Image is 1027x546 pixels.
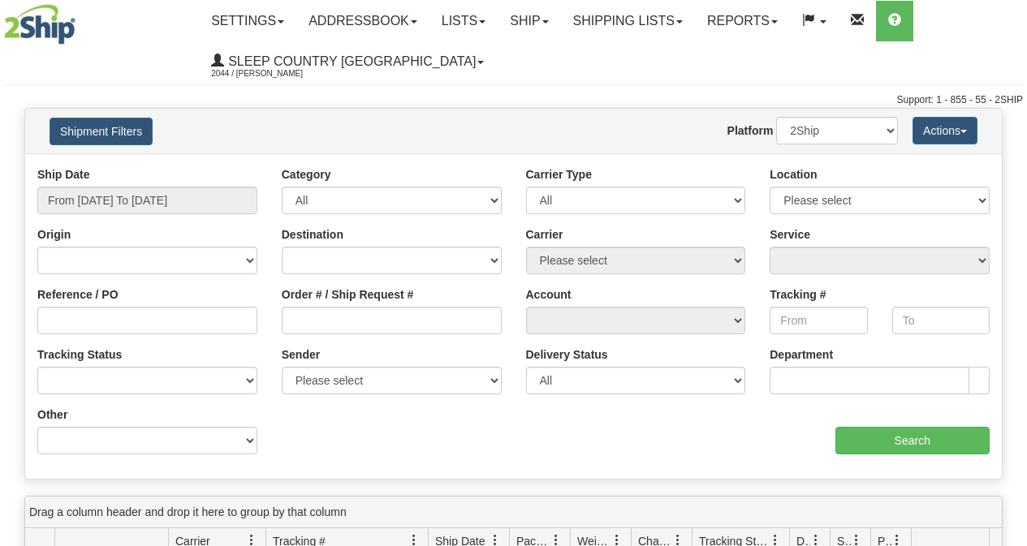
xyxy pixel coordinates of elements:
[4,4,76,45] img: logo2044.jpg
[526,286,572,303] label: Account
[990,190,1025,355] iframe: chat widget
[282,346,320,363] label: Sender
[695,1,790,41] a: Reports
[526,226,563,243] label: Carrier
[913,117,977,144] button: Actions
[526,166,592,183] label: Carrier Type
[770,307,867,334] input: From
[37,226,71,243] label: Origin
[282,166,331,183] label: Category
[282,286,414,303] label: Order # / Ship Request #
[25,497,1002,528] div: grid grouping header
[498,1,560,41] a: Ship
[892,307,990,334] input: To
[37,406,67,423] label: Other
[296,1,429,41] a: Addressbook
[282,226,343,243] label: Destination
[770,226,810,243] label: Service
[50,118,153,145] button: Shipment Filters
[770,166,817,183] label: Location
[526,346,608,363] label: Delivery Status
[770,286,826,303] label: Tracking #
[37,346,122,363] label: Tracking Status
[429,1,498,41] a: Lists
[224,54,476,68] span: Sleep Country [GEOGRAPHIC_DATA]
[37,166,90,183] label: Ship Date
[835,427,990,454] input: Search
[561,1,695,41] a: Shipping lists
[4,93,1023,107] div: Support: 1 - 855 - 55 - 2SHIP
[37,286,119,303] label: Reference / PO
[199,1,296,41] a: Settings
[727,123,774,139] label: Platform
[211,66,333,82] span: 2044 / [PERSON_NAME]
[199,41,496,82] a: Sleep Country [GEOGRAPHIC_DATA] 2044 / [PERSON_NAME]
[770,346,833,363] label: Department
